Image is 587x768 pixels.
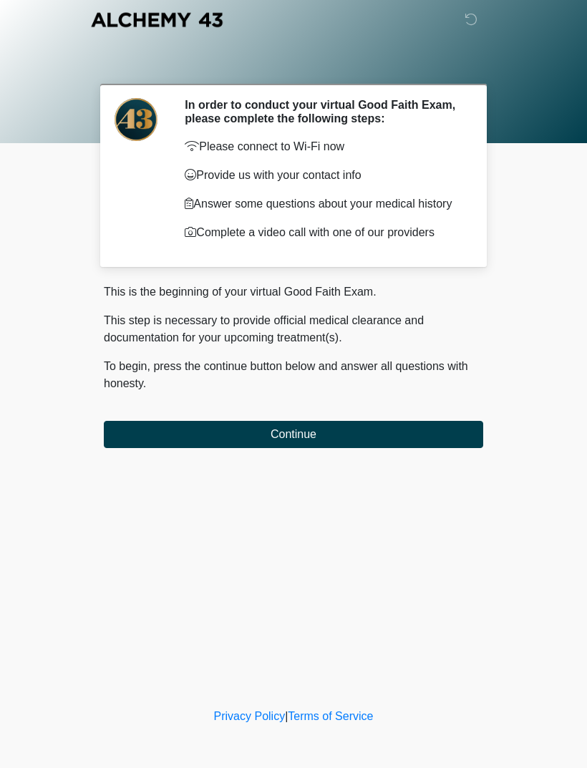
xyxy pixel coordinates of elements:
[93,52,494,78] h1: ‎ ‎ ‎ ‎
[185,224,462,241] p: Complete a video call with one of our providers
[185,138,462,155] p: Please connect to Wi-Fi now
[104,283,483,301] p: This is the beginning of your virtual Good Faith Exam.
[185,98,462,125] h2: In order to conduct your virtual Good Faith Exam, please complete the following steps:
[285,710,288,722] a: |
[288,710,373,722] a: Terms of Service
[104,421,483,448] button: Continue
[214,710,286,722] a: Privacy Policy
[115,98,157,141] img: Agent Avatar
[185,167,462,184] p: Provide us with your contact info
[89,11,224,29] img: Alchemy 43 Logo
[104,358,483,392] p: To begin, press the continue button below and answer all questions with honesty.
[104,312,483,346] p: This step is necessary to provide official medical clearance and documentation for your upcoming ...
[185,195,462,213] p: Answer some questions about your medical history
